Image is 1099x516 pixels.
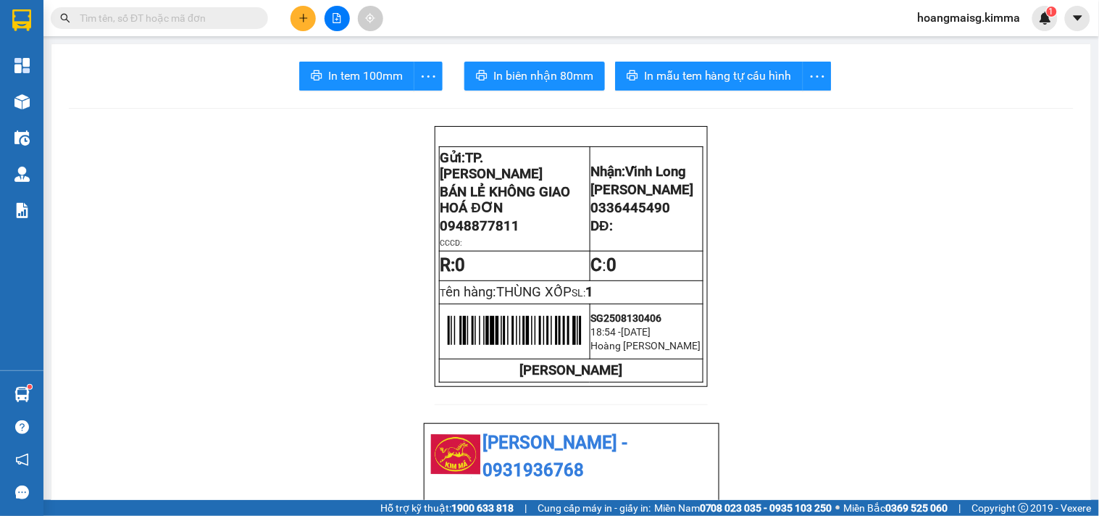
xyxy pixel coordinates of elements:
[430,430,481,480] img: logo.jpg
[836,505,840,511] span: ⚪️
[493,67,593,85] span: In biên nhận 80mm
[591,200,671,216] span: 0336445490
[298,13,309,23] span: plus
[591,255,617,275] span: :
[12,82,128,102] div: 0948877811
[291,6,316,31] button: plus
[325,6,350,31] button: file-add
[60,13,70,23] span: search
[476,70,488,83] span: printer
[414,67,442,86] span: more
[12,47,128,82] div: BÁN LẺ KHÔNG GIAO HOÁ ĐƠN
[440,287,572,299] span: T
[622,326,651,338] span: [DATE]
[440,150,543,182] span: TP. [PERSON_NAME]
[538,500,651,516] span: Cung cấp máy in - giấy in:
[14,167,30,182] img: warehouse-icon
[430,430,713,484] li: [PERSON_NAME] - 0931936768
[12,14,35,29] span: Gửi:
[497,284,572,300] span: THÙNG XỐP
[591,312,662,324] span: SG2508130406
[440,218,520,234] span: 0948877811
[626,164,687,180] span: Vĩnh Long
[654,500,832,516] span: Miền Nam
[627,70,638,83] span: printer
[586,284,594,300] span: 1
[591,164,687,180] span: Nhận:
[14,387,30,402] img: warehouse-icon
[591,218,613,234] span: DĐ:
[138,12,254,30] div: Vĩnh Long
[14,130,30,146] img: warehouse-icon
[1039,12,1052,25] img: icon-new-feature
[414,62,443,91] button: more
[803,62,832,91] button: more
[138,47,254,67] div: 0336445490
[15,420,29,434] span: question-circle
[328,67,403,85] span: In tem 100mm
[607,255,617,275] span: 0
[80,10,251,26] input: Tìm tên, số ĐT hoặc mã đơn
[464,62,605,91] button: printerIn biên nhận 80mm
[299,62,414,91] button: printerIn tem 100mm
[803,67,831,86] span: more
[886,502,948,514] strong: 0369 525 060
[591,255,603,275] strong: C
[14,203,30,218] img: solution-icon
[591,182,694,198] span: [PERSON_NAME]
[440,255,466,275] strong: R:
[12,9,31,31] img: logo-vxr
[440,184,571,216] span: BÁN LẺ KHÔNG GIAO HOÁ ĐƠN
[644,67,792,85] span: In mẫu tem hàng tự cấu hình
[28,385,32,389] sup: 1
[591,340,701,351] span: Hoàng [PERSON_NAME]
[1065,6,1090,31] button: caret-down
[572,287,586,299] span: SL:
[446,284,572,300] span: ên hàng:
[959,500,961,516] span: |
[365,13,375,23] span: aim
[332,13,342,23] span: file-add
[1049,7,1054,17] span: 1
[358,6,383,31] button: aim
[138,14,173,29] span: Nhận:
[1071,12,1085,25] span: caret-down
[15,486,29,499] span: message
[615,62,803,91] button: printerIn mẫu tem hàng tự cấu hình
[451,502,514,514] strong: 1900 633 818
[1019,503,1029,513] span: copyright
[520,362,623,378] strong: [PERSON_NAME]
[456,255,466,275] span: 0
[440,238,463,248] span: CCCD:
[525,500,527,516] span: |
[844,500,948,516] span: Miền Bắc
[1047,7,1057,17] sup: 1
[12,12,128,47] div: TP. [PERSON_NAME]
[440,150,543,182] span: Gửi:
[380,500,514,516] span: Hỗ trợ kỹ thuật:
[311,70,322,83] span: printer
[700,502,832,514] strong: 0708 023 035 - 0935 103 250
[591,326,622,338] span: 18:54 -
[138,30,254,47] div: [PERSON_NAME]
[14,94,30,109] img: warehouse-icon
[906,9,1032,27] span: hoangmaisg.kimma
[14,58,30,73] img: dashboard-icon
[15,453,29,467] span: notification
